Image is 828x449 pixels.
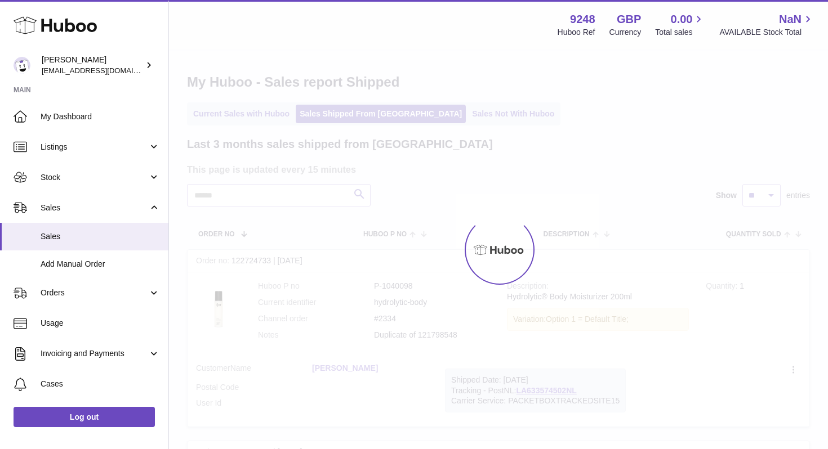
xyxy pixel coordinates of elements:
[41,259,160,270] span: Add Manual Order
[41,142,148,152] span: Listings
[41,203,148,213] span: Sales
[719,27,814,38] span: AVAILABLE Stock Total
[41,348,148,359] span: Invoicing and Payments
[719,12,814,38] a: NaN AVAILABLE Stock Total
[655,12,705,38] a: 0.00 Total sales
[617,12,641,27] strong: GBP
[42,55,143,76] div: [PERSON_NAME]
[671,12,693,27] span: 0.00
[41,379,160,389] span: Cases
[570,12,595,27] strong: 9248
[14,57,30,74] img: hello@fjor.life
[41,318,160,329] span: Usage
[609,27,642,38] div: Currency
[779,12,802,27] span: NaN
[42,66,166,75] span: [EMAIL_ADDRESS][DOMAIN_NAME]
[655,27,705,38] span: Total sales
[41,288,148,298] span: Orders
[14,407,155,427] a: Log out
[41,111,160,122] span: My Dashboard
[558,27,595,38] div: Huboo Ref
[41,172,148,183] span: Stock
[41,231,160,242] span: Sales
